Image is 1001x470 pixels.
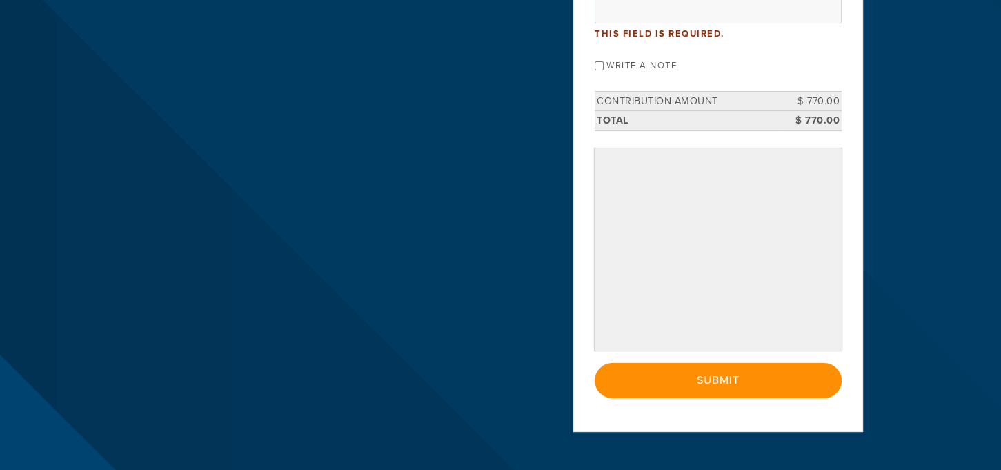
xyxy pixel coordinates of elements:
[595,111,780,131] td: Total
[595,91,780,111] td: Contribution Amount
[595,28,724,40] label: This field is required.
[595,363,842,398] input: Submit
[606,60,677,71] label: Write a note
[597,151,839,348] iframe: Secure payment input frame
[780,91,842,111] td: $ 770.00
[780,111,842,131] td: $ 770.00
